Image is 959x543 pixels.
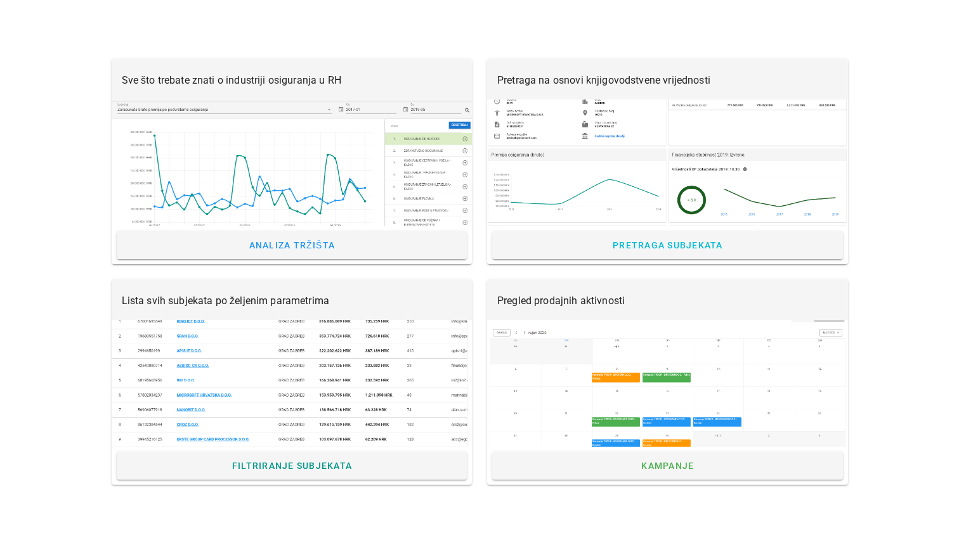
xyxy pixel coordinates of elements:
[497,74,710,86] span: Pretraga na osnovi knjigovodstvene vrijednosti
[122,295,330,307] span: Lista svih subjekata po željenim parametrima
[232,461,353,471] span: Filtriranje subjekata
[492,231,843,259] a: Pretraga subjekata
[248,240,335,250] span: Analiza tržišta
[492,452,843,480] a: Kampanje
[612,240,723,250] span: Pretraga subjekata
[641,461,694,471] span: Kampanje
[117,452,467,480] a: Filtriranje subjekata
[122,74,342,86] span: Sve što trebate znati o industriji osiguranja u RH
[117,231,467,259] a: Analiza tržišta
[497,295,625,307] span: Pregled prodajnih aktivnosti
